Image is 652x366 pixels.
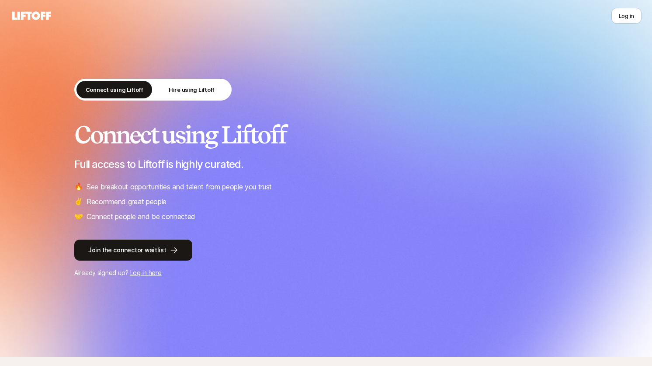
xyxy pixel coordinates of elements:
[86,85,143,94] p: Connect using Liftoff
[87,181,272,192] p: See breakout opportunities and talent from people you trust
[74,122,578,148] h2: Connect using Liftoff
[611,8,642,24] button: Log in
[74,211,83,222] span: 🤝
[87,211,195,222] p: Connect people and be connected
[87,196,166,207] p: Recommend great people
[74,196,83,207] span: ✌️
[74,240,192,261] button: Join the connector waitlist
[74,240,578,261] a: Join the connector waitlist
[169,85,215,94] p: Hire using Liftoff
[130,269,162,276] a: Log in here
[74,268,578,278] p: Already signed up?
[74,181,83,192] span: 🔥
[74,158,578,171] p: Full access to Liftoff is highly curated.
